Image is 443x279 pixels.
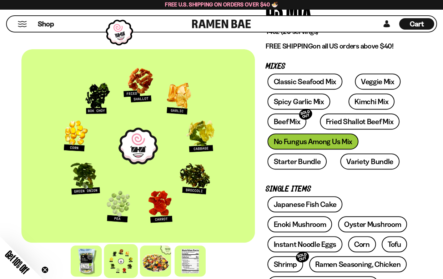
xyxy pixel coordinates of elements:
[267,216,332,232] a: Enoki Mushroom
[298,107,313,121] div: SOLD OUT
[266,42,313,50] strong: FREE SHIPPING
[17,21,27,27] button: Mobile Menu Trigger
[267,236,342,252] a: Instant Noodle Eggs
[266,42,411,51] p: on all US orders above $40!
[267,256,303,272] a: ShrimpSOLD OUT
[410,20,424,28] span: Cart
[41,266,49,273] button: Close teaser
[266,186,411,193] p: Single Items
[38,18,54,30] a: Shop
[348,236,376,252] a: Corn
[266,63,411,70] p: Mixes
[267,73,342,90] a: Classic Seafood Mix
[355,73,401,90] a: Veggie Mix
[267,113,306,130] a: Beef MixSOLD OUT
[348,93,394,110] a: Kimchi Mix
[340,153,399,169] a: Variety Bundle
[267,93,330,110] a: Spicy Garlic Mix
[338,216,407,232] a: Oyster Mushroom
[320,113,399,130] a: Fried Shallot Beef Mix
[382,236,407,252] a: Tofu
[38,19,54,29] span: Shop
[295,250,310,264] div: SOLD OUT
[3,248,31,276] span: Get 10% Off
[267,196,342,212] a: Japanese Fish Cake
[267,153,327,169] a: Starter Bundle
[165,1,278,8] span: Free U.S. Shipping on Orders over $40 🍜
[309,256,407,272] a: Ramen Seasoning, Chicken
[399,16,434,32] a: Cart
